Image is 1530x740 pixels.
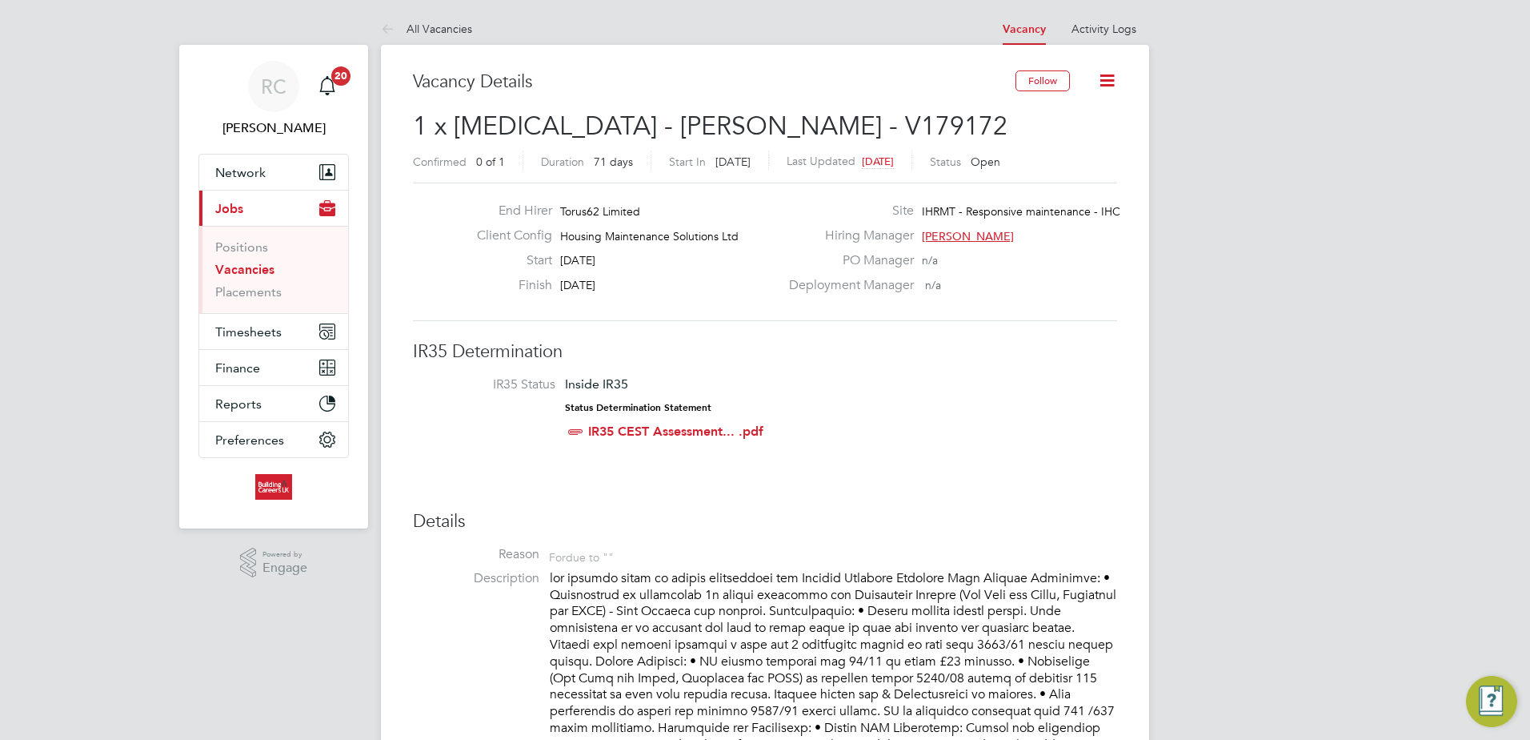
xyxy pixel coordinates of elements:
span: [DATE] [862,155,894,168]
span: Rhys Cook [198,119,349,138]
a: 20 [311,61,343,112]
label: End Hirer [464,203,552,219]
span: 71 days [594,155,633,169]
a: All Vacancies [381,22,472,36]
label: Finish [464,277,552,294]
label: Start In [669,155,706,169]
span: Powered by [262,548,307,561]
h3: IR35 Determination [413,340,1117,364]
strong: Status Determination Statement [565,402,711,413]
label: Site [779,203,914,219]
span: Housing Maintenance Solutions Ltd [560,229,739,243]
span: Preferences [215,432,284,448]
span: Open [971,155,1000,169]
label: Confirmed [413,155,467,169]
a: IR35 CEST Assessment... .pdf [588,424,763,439]
a: Activity Logs [1071,22,1136,36]
label: Last Updated [787,154,855,168]
button: Follow [1015,70,1070,91]
label: PO Manager [779,252,914,269]
img: buildingcareersuk-logo-retina.png [255,474,291,500]
nav: Main navigation [179,45,368,529]
button: Jobs [199,191,348,226]
label: IR35 Status [429,376,555,393]
label: Deployment Manager [779,277,914,294]
button: Preferences [199,422,348,457]
label: Start [464,252,552,269]
label: Description [413,570,539,587]
span: n/a [925,278,941,292]
button: Finance [199,350,348,385]
button: Reports [199,386,348,421]
a: Vacancies [215,262,274,277]
a: Vacancy [1003,22,1046,36]
label: Client Config [464,227,552,244]
span: [DATE] [560,253,595,267]
span: Torus62 Limited [560,204,640,219]
span: Network [215,165,266,180]
a: Positions [215,239,268,255]
div: For due to "" [549,546,614,565]
a: RC[PERSON_NAME] [198,61,349,138]
h3: Details [413,510,1117,533]
a: Go to home page [198,474,349,500]
label: Status [930,155,961,169]
span: [DATE] [560,278,595,292]
span: Finance [215,360,260,376]
span: IHRMT - Responsive maintenance - IHC [922,204,1120,219]
span: RC [261,76,286,97]
label: Reason [413,546,539,563]
a: Placements [215,284,282,300]
span: [PERSON_NAME] [922,229,1014,243]
button: Timesheets [199,314,348,349]
span: Engage [262,561,307,575]
a: Powered byEngage [240,548,308,578]
span: 20 [331,66,350,86]
span: [DATE] [715,155,751,169]
span: Inside IR35 [565,376,628,392]
h3: Vacancy Details [413,70,1015,94]
span: 1 x [MEDICAL_DATA] - [PERSON_NAME] - V179172 [413,111,1007,142]
label: Hiring Manager [779,227,914,244]
span: n/a [922,253,938,267]
button: Network [199,155,348,190]
label: Duration [541,155,584,169]
span: Reports [215,396,262,412]
span: Jobs [215,201,243,216]
span: 0 of 1 [476,155,505,169]
span: Timesheets [215,324,282,340]
div: Jobs [199,226,348,313]
button: Engage Resource Center [1466,676,1517,727]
